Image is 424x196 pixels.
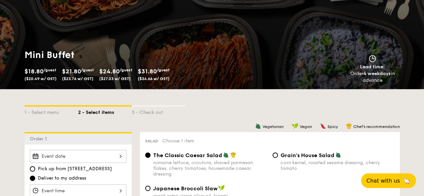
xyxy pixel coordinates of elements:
[281,152,335,158] span: Grain's House Salad
[272,152,278,158] input: Grain's House Saladcorn kernel, roasted sesame dressing, cherry tomato
[138,68,157,75] span: $31.80
[24,68,44,75] span: $18.80
[153,185,218,192] span: Japanese Broccoli Slaw
[153,152,222,158] span: The Classic Caesar Salad
[363,71,391,76] strong: 4 weekdays
[230,152,236,158] img: icon-chef-hat.a58ddaea.svg
[153,160,267,177] div: romaine lettuce, croutons, shaved parmesan flakes, cherry tomatoes, housemade caesar dressing
[361,173,416,188] button: Chat with us🦙
[99,76,131,81] span: ($27.03 w/ GST)
[38,166,112,172] span: Pick up from [STREET_ADDRESS]
[145,152,150,158] input: The Classic Caesar Saladromaine lettuce, croutons, shaved parmesan flakes, cherry tomatoes, house...
[38,175,86,182] span: Deliver to my address
[30,136,50,142] span: Order 1
[367,55,377,62] img: icon-clock.2db775ea.svg
[223,152,229,158] img: icon-vegetarian.fe4039eb.svg
[132,107,185,116] div: 3 - Check out
[62,68,81,75] span: $21.80
[24,107,78,116] div: 1 - Select menu
[44,68,56,72] span: /guest
[366,178,400,184] span: Chat with us
[81,68,94,72] span: /guest
[138,76,170,81] span: ($34.66 w/ GST)
[30,150,126,163] input: Event date
[320,123,326,129] img: icon-spicy.37a8142b.svg
[162,138,194,144] span: Choose 1 item
[353,124,400,129] span: Chef's recommendation
[30,166,35,172] input: Pick up from [STREET_ADDRESS]
[157,68,170,72] span: /guest
[335,152,341,158] img: icon-vegetarian.fe4039eb.svg
[300,124,312,129] span: Vegan
[145,139,158,143] span: Salad
[327,124,338,129] span: Spicy
[62,76,94,81] span: ($23.76 w/ GST)
[292,123,298,129] img: icon-vegan.f8ff3823.svg
[281,160,395,171] div: corn kernel, roasted sesame dressing, cherry tomato
[255,123,261,129] img: icon-vegetarian.fe4039eb.svg
[403,177,411,185] span: 🦙
[360,64,385,70] span: Lead time:
[24,49,209,61] h1: Mini Buffet
[24,76,57,81] span: ($20.49 w/ GST)
[346,123,352,129] img: icon-chef-hat.a58ddaea.svg
[145,186,150,191] input: Japanese Broccoli Slawgreek extra virgin olive oil, kizami [PERSON_NAME], yuzu soy-sesame dressing
[218,185,225,191] img: icon-vegan.f8ff3823.svg
[120,68,132,72] span: /guest
[30,176,35,181] input: Deliver to my address
[99,68,120,75] span: $24.80
[262,124,284,129] span: Vegetarian
[78,107,132,116] div: 2 - Select items
[343,70,403,84] div: Order in advance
